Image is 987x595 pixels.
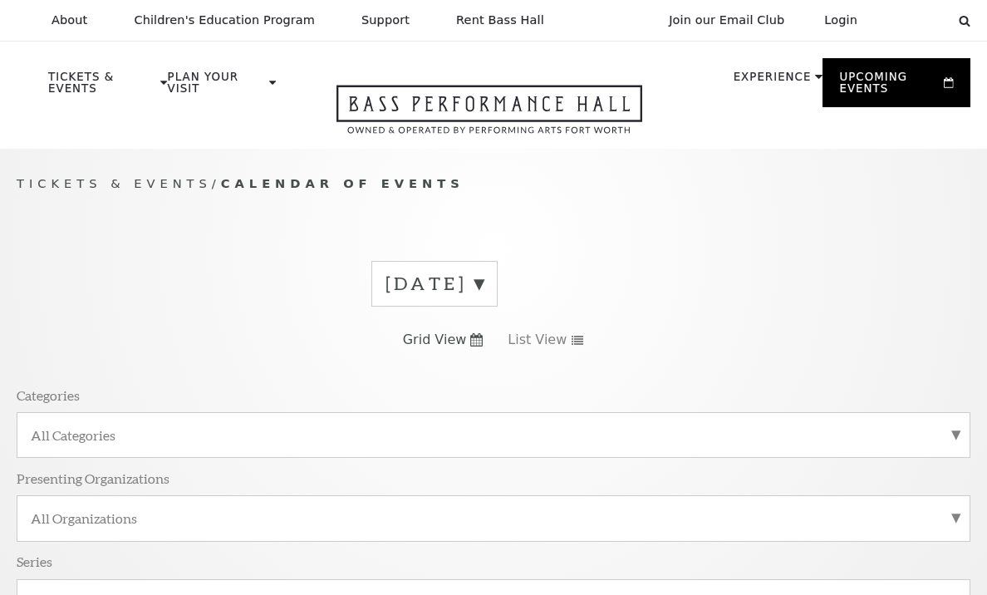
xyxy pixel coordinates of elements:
[31,509,956,527] label: All Organizations
[31,426,956,444] label: All Categories
[17,386,80,404] p: Categories
[134,13,315,27] p: Children's Education Program
[17,470,169,487] p: Presenting Organizations
[456,13,544,27] p: Rent Bass Hall
[508,331,567,349] span: List View
[839,71,940,103] p: Upcoming Events
[884,12,943,28] select: Select:
[385,271,484,297] label: [DATE]
[17,553,52,570] p: Series
[17,176,212,190] span: Tickets & Events
[17,174,970,194] p: /
[52,13,87,27] p: About
[403,331,467,349] span: Grid View
[221,176,464,190] span: Calendar of Events
[168,71,266,103] p: Plan Your Visit
[734,71,812,91] p: Experience
[361,13,410,27] p: Support
[48,71,156,103] p: Tickets & Events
